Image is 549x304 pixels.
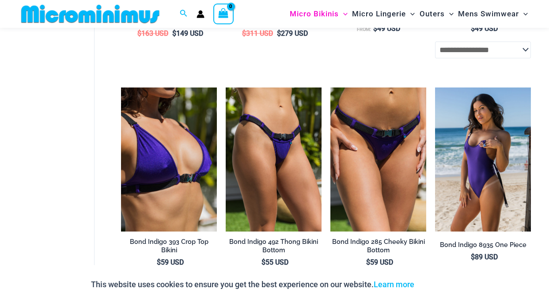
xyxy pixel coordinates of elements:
[406,3,415,25] span: Menu Toggle
[121,238,217,254] h2: Bond Indigo 393 Crop Top Bikini
[277,29,308,38] bdi: 279 USD
[417,3,456,25] a: OutersMenu ToggleMenu Toggle
[180,8,188,19] a: Search icon link
[226,87,322,231] a: Bond Indigo 492 Thong Bikini 02Bond Indigo 492 Thong Bikini 03Bond Indigo 492 Thong Bikini 03
[121,87,217,231] a: Bond Indigo 393 Top 02Bond Indigo 393 Top 03Bond Indigo 393 Top 03
[373,24,400,33] bdi: 49 USD
[121,238,217,258] a: Bond Indigo 393 Crop Top Bikini
[456,3,530,25] a: Mens SwimwearMenu ToggleMenu Toggle
[290,3,339,25] span: Micro Bikinis
[157,258,161,266] span: $
[330,87,426,231] img: Bond Indigo 285 Cheeky Bikini 01
[350,3,417,25] a: Micro LingerieMenu ToggleMenu Toggle
[277,29,281,38] span: $
[137,29,141,38] span: $
[197,10,204,18] a: Account icon link
[226,238,322,258] a: Bond Indigo 492 Thong Bikini Bottom
[435,87,531,231] a: Bond Indigo 8935 One Piece 09Bond Indigo 8935 One Piece 10Bond Indigo 8935 One Piece 10
[242,29,273,38] bdi: 311 USD
[330,87,426,231] a: Bond Indigo 285 Cheeky Bikini 01Bond Indigo 285 Cheeky Bikini 02Bond Indigo 285 Cheeky Bikini 02
[373,24,377,33] span: $
[366,258,393,266] bdi: 59 USD
[261,258,288,266] bdi: 55 USD
[445,3,454,25] span: Menu Toggle
[357,27,371,32] span: From:
[471,253,475,261] span: $
[471,24,498,33] bdi: 49 USD
[226,238,322,254] h2: Bond Indigo 492 Thong Bikini Bottom
[435,241,531,252] a: Bond Indigo 8935 One Piece
[352,3,406,25] span: Micro Lingerie
[339,3,348,25] span: Menu Toggle
[18,4,163,24] img: MM SHOP LOGO FLAT
[172,29,203,38] bdi: 149 USD
[157,258,184,266] bdi: 59 USD
[91,278,414,291] p: This website uses cookies to ensure you get the best experience on our website.
[330,238,426,258] a: Bond Indigo 285 Cheeky Bikini Bottom
[121,87,217,231] img: Bond Indigo 393 Top 02
[213,4,234,24] a: View Shopping Cart, empty
[366,258,370,266] span: $
[137,29,168,38] bdi: 163 USD
[286,1,531,27] nav: Site Navigation
[471,253,498,261] bdi: 89 USD
[374,280,414,289] a: Learn more
[288,3,350,25] a: Micro BikinisMenu ToggleMenu Toggle
[471,24,475,33] span: $
[435,87,531,231] img: Bond Indigo 8935 One Piece 09
[420,3,445,25] span: Outers
[242,29,246,38] span: $
[261,258,265,266] span: $
[458,3,519,25] span: Mens Swimwear
[226,87,322,231] img: Bond Indigo 492 Thong Bikini 02
[172,29,176,38] span: $
[435,241,531,249] h2: Bond Indigo 8935 One Piece
[421,274,458,295] button: Accept
[519,3,528,25] span: Menu Toggle
[330,238,426,254] h2: Bond Indigo 285 Cheeky Bikini Bottom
